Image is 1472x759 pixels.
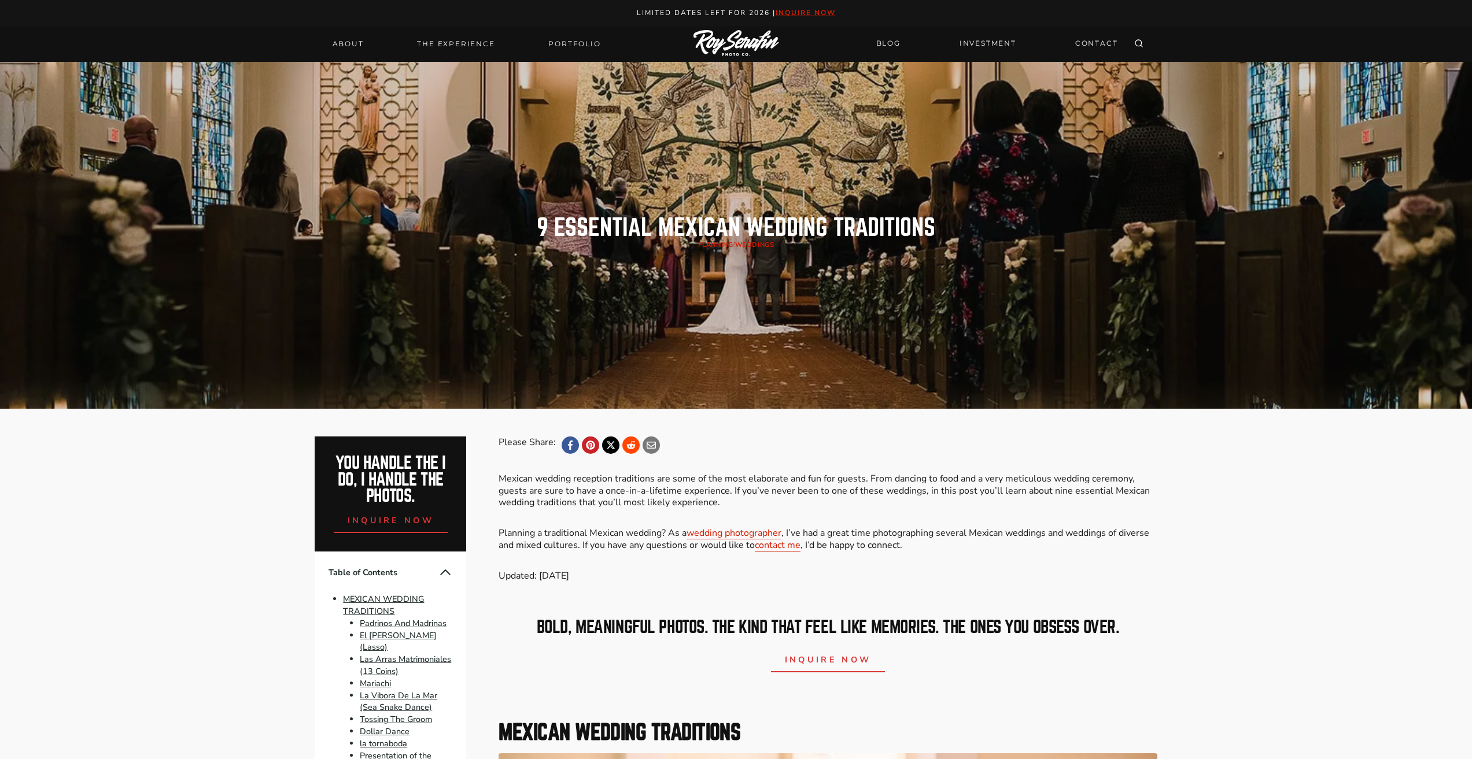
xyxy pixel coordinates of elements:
[499,570,1157,582] p: Updated: [DATE]
[360,725,409,737] a: Dollar Dance
[438,565,452,579] button: Collapse Table of Contents
[327,455,454,505] h2: You handle the i do, I handle the photos.
[785,654,872,665] span: inquire now
[360,653,451,677] a: Las Arras Matrimoniales (13 Coins)
[687,527,781,539] a: wedding photographer
[499,527,1157,551] p: Planning a traditional Mexican wedding? As a , I’ve had a great time photographing several Mexica...
[360,617,447,629] a: Padrinos And Madrinas
[735,240,774,249] a: Weddings
[410,36,501,52] a: THE EXPERIENCE
[360,630,437,653] a: El [PERSON_NAME] (Lasso)
[537,216,935,239] h1: 9 Essential Mexican Wedding Traditions
[343,593,424,617] a: MEXICAN WEDDING TRADITIONS
[698,240,774,249] span: /
[541,36,607,52] a: Portfolio
[1131,36,1147,52] button: View Search Form
[499,619,1157,636] h2: bold, meaningful photos. The kind that feel like memories. The ones you obsess over.
[499,436,556,454] div: Please Share:
[869,34,1125,54] nav: Secondary Navigation
[869,34,907,54] a: BLOG
[334,505,448,533] a: inquire now
[360,690,437,713] a: La Vibora De La Mar (Sea Snake Dance)
[771,644,886,672] a: inquire now
[360,677,391,689] a: Mariachi
[693,30,779,57] img: Logo of Roy Serafin Photo Co., featuring stylized text in white on a light background, representi...
[698,240,733,249] a: planning
[348,514,434,526] span: inquire now
[582,436,599,454] a: Pinterest
[13,7,1460,19] p: Limited Dates LEft for 2026 |
[602,436,619,454] a: X
[1068,34,1125,54] a: CONTACT
[755,539,800,551] a: contact me
[326,36,371,52] a: About
[329,567,438,579] span: Table of Contents
[499,721,740,743] strong: MEXICAN WEDDING TRADITIONS
[360,738,407,749] a: la tornaboda
[499,473,1157,509] p: Mexican wedding reception traditions are some of the most elaborate and fun for guests. From danc...
[562,436,579,454] a: Facebook
[360,713,432,725] a: Tossing The Groom
[643,436,660,454] a: Email
[776,8,836,17] a: inquire now
[326,36,608,52] nav: Primary Navigation
[622,436,640,454] a: Reddit
[953,34,1023,54] a: INVESTMENT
